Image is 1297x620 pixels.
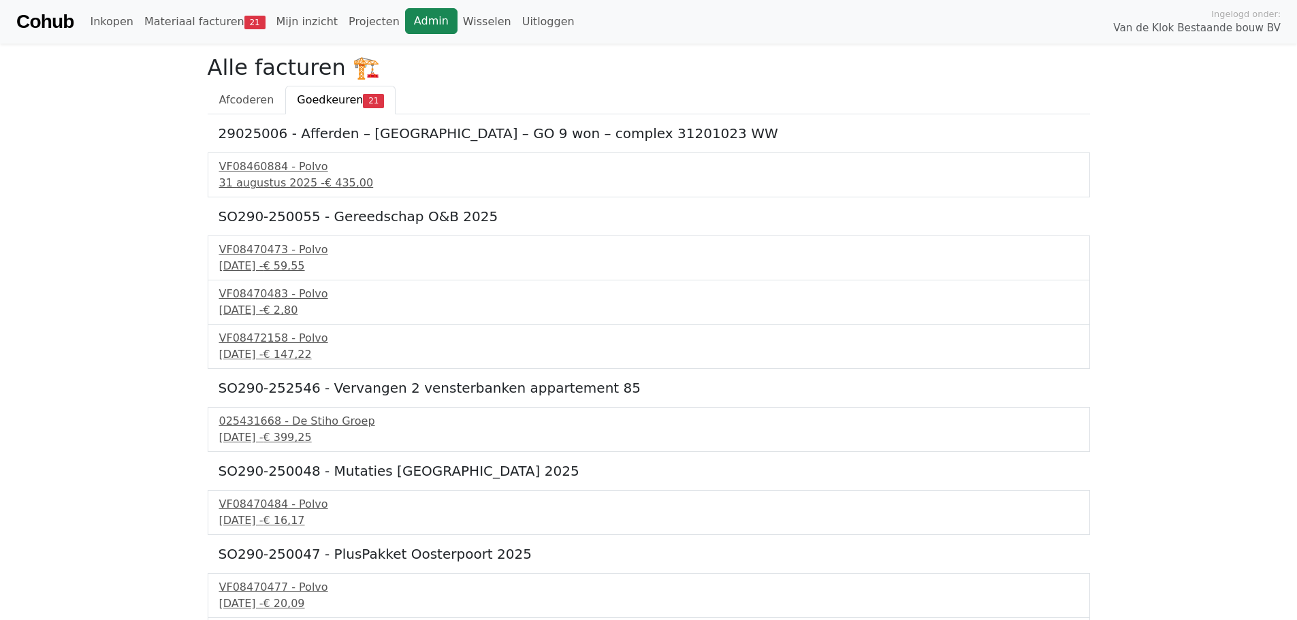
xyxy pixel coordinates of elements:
h5: 29025006 - Afferden – [GEOGRAPHIC_DATA] – GO 9 won – complex 31201023 WW [219,125,1079,142]
a: VF08472158 - Polvo[DATE] -€ 147,22 [219,330,1078,363]
div: 025431668 - De Stiho Groep [219,413,1078,429]
span: 21 [244,16,266,29]
a: Afcoderen [208,86,286,114]
a: Wisselen [458,8,517,35]
span: € 147,22 [263,348,311,361]
div: [DATE] - [219,595,1078,612]
a: Goedkeuren21 [285,86,396,114]
span: 21 [363,94,384,108]
h5: SO290-250048 - Mutaties [GEOGRAPHIC_DATA] 2025 [219,463,1079,479]
div: [DATE] - [219,512,1078,529]
span: Van de Klok Bestaande bouw BV [1113,20,1281,36]
span: € 59,55 [263,259,304,272]
span: € 399,25 [263,431,311,444]
a: VF08470477 - Polvo[DATE] -€ 20,09 [219,579,1078,612]
h5: SO290-250047 - PlusPakket Oosterpoort 2025 [219,546,1079,562]
div: VF08472158 - Polvo [219,330,1078,346]
div: 31 augustus 2025 - [219,175,1078,191]
a: VF08470484 - Polvo[DATE] -€ 16,17 [219,496,1078,529]
div: VF08470473 - Polvo [219,242,1078,258]
span: € 435,00 [325,176,373,189]
a: VF08470483 - Polvo[DATE] -€ 2,80 [219,286,1078,319]
div: VF08470477 - Polvo [219,579,1078,595]
span: Ingelogd onder: [1211,7,1281,20]
a: Projecten [343,8,405,35]
a: VF08470473 - Polvo[DATE] -€ 59,55 [219,242,1078,274]
h2: Alle facturen 🏗️ [208,54,1090,80]
a: Uitloggen [517,8,580,35]
span: € 20,09 [263,597,304,610]
div: [DATE] - [219,258,1078,274]
span: € 16,17 [263,514,304,527]
div: VF08470484 - Polvo [219,496,1078,512]
a: Admin [405,8,458,34]
span: Afcoderen [219,93,274,106]
div: VF08470483 - Polvo [219,286,1078,302]
a: VF08460884 - Polvo31 augustus 2025 -€ 435,00 [219,159,1078,191]
a: Materiaal facturen21 [139,8,271,35]
a: Cohub [16,5,74,38]
div: VF08460884 - Polvo [219,159,1078,175]
a: 025431668 - De Stiho Groep[DATE] -€ 399,25 [219,413,1078,446]
h5: SO290-252546 - Vervangen 2 vensterbanken appartement 85 [219,380,1079,396]
span: € 2,80 [263,304,298,316]
a: Inkopen [84,8,138,35]
div: [DATE] - [219,302,1078,319]
h5: SO290-250055 - Gereedschap O&B 2025 [219,208,1079,225]
div: [DATE] - [219,429,1078,446]
span: Goedkeuren [297,93,363,106]
div: [DATE] - [219,346,1078,363]
a: Mijn inzicht [271,8,344,35]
